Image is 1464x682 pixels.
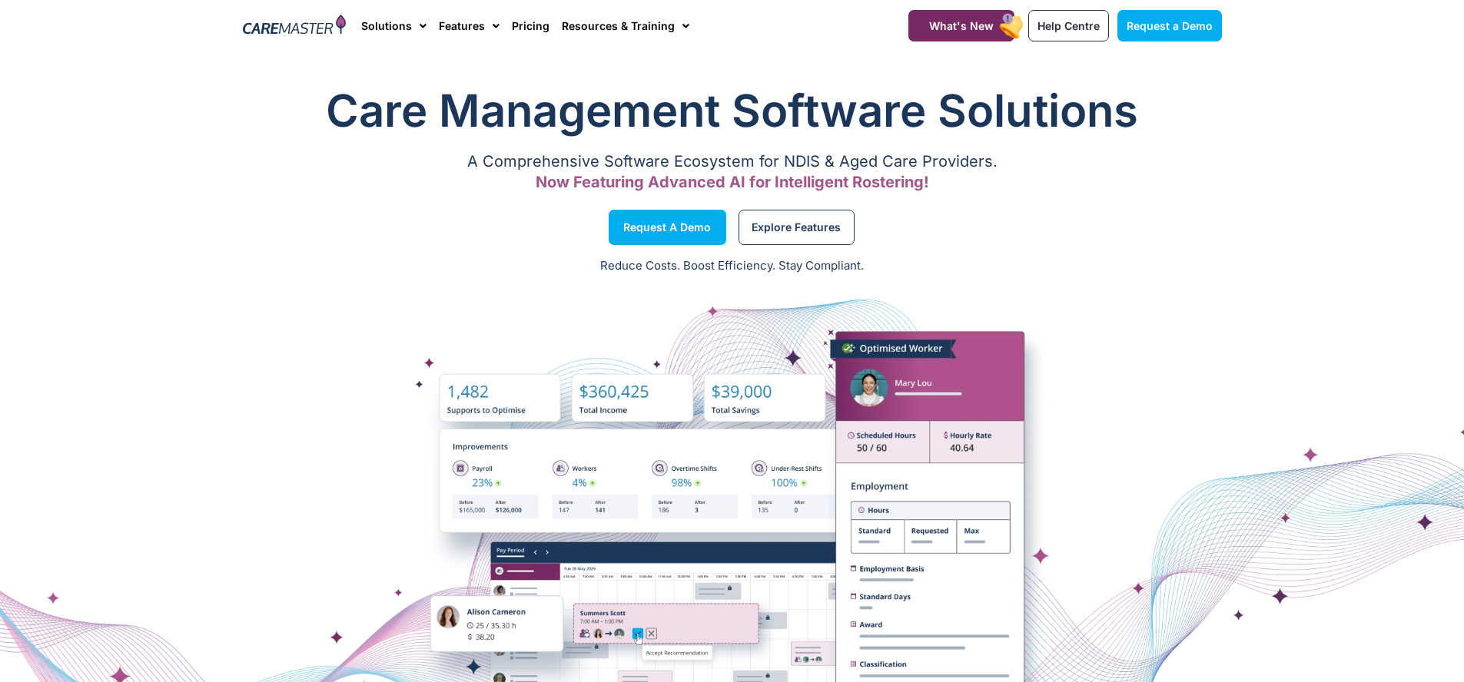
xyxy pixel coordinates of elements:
span: Explore Features [752,223,841,231]
a: Help Centre [1028,10,1109,41]
span: Request a Demo [1127,19,1213,32]
a: Explore Features [739,210,855,245]
span: What's New [929,19,994,32]
a: What's New [908,10,1014,41]
a: Request a Demo [1117,10,1222,41]
p: A Comprehensive Software Ecosystem for NDIS & Aged Care Providers. [243,157,1222,167]
span: Request a Demo [623,223,711,231]
a: Request a Demo [609,210,726,245]
span: Now Featuring Advanced AI for Intelligent Rostering! [536,173,929,191]
p: Reduce Costs. Boost Efficiency. Stay Compliant. [9,257,1455,275]
img: CareMaster Logo [243,15,347,38]
h1: Care Management Software Solutions [243,80,1222,141]
span: Help Centre [1037,19,1100,32]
